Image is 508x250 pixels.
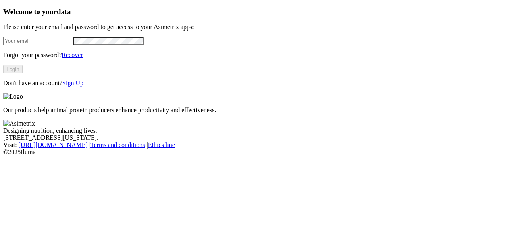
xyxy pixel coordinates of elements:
[3,93,23,100] img: Logo
[3,134,505,141] div: [STREET_ADDRESS][US_STATE].
[19,141,88,148] a: [URL][DOMAIN_NAME]
[3,80,505,87] p: Don't have an account?
[3,65,23,73] button: Login
[3,37,73,45] input: Your email
[3,8,505,16] h3: Welcome to your
[57,8,71,16] span: data
[3,52,505,59] p: Forgot your password?
[3,127,505,134] div: Designing nutrition, enhancing lives.
[62,80,83,86] a: Sign Up
[3,120,35,127] img: Asimetrix
[3,107,505,114] p: Our products help animal protein producers enhance productivity and effectiveness.
[62,52,83,58] a: Recover
[3,23,505,31] p: Please enter your email and password to get access to your Asimetrix apps:
[148,141,175,148] a: Ethics line
[90,141,145,148] a: Terms and conditions
[3,141,505,149] div: Visit : | |
[3,149,505,156] div: © 2025 Iluma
